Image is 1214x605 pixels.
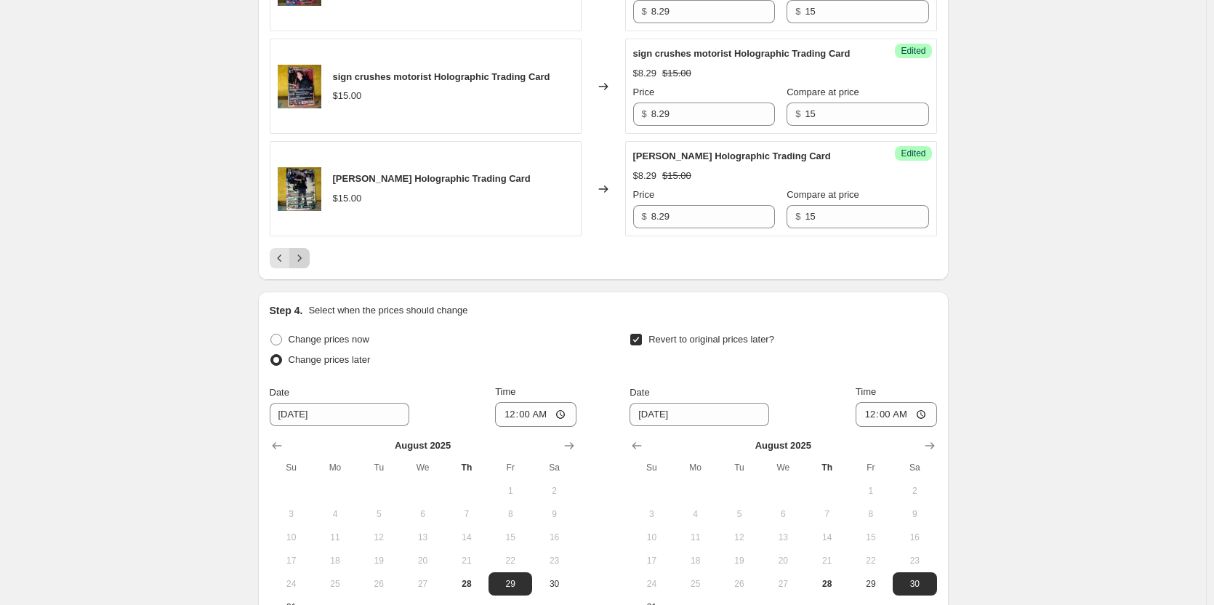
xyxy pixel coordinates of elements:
[445,456,489,479] th: Thursday
[401,549,444,572] button: Wednesday August 20 2025
[723,508,755,520] span: 5
[767,555,799,566] span: 20
[901,45,925,57] span: Edited
[494,532,526,543] span: 15
[811,532,843,543] span: 14
[313,526,357,549] button: Monday August 11 2025
[532,456,576,479] th: Saturday
[357,502,401,526] button: Tuesday August 5 2025
[717,572,761,596] button: Tuesday August 26 2025
[270,502,313,526] button: Sunday August 3 2025
[630,502,673,526] button: Sunday August 3 2025
[357,549,401,572] button: Tuesday August 19 2025
[635,578,667,590] span: 24
[489,549,532,572] button: Friday August 22 2025
[849,526,893,549] button: Friday August 15 2025
[767,462,799,473] span: We
[642,211,647,222] span: $
[717,502,761,526] button: Tuesday August 5 2025
[451,508,483,520] span: 7
[489,456,532,479] th: Friday
[893,526,936,549] button: Saturday August 16 2025
[630,387,649,398] span: Date
[278,167,321,211] img: P0-2024-10-02T203208.015_80x.jpg
[630,456,673,479] th: Sunday
[849,456,893,479] th: Friday
[635,508,667,520] span: 3
[363,555,395,566] span: 19
[787,87,859,97] span: Compare at price
[363,532,395,543] span: 12
[633,169,657,183] div: $8.29
[805,549,848,572] button: Thursday August 21 2025
[289,248,310,268] button: Next
[627,436,647,456] button: Show previous month, July 2025
[270,456,313,479] th: Sunday
[849,502,893,526] button: Friday August 8 2025
[276,555,307,566] span: 17
[494,578,526,590] span: 29
[855,462,887,473] span: Fr
[899,485,930,497] span: 2
[648,334,774,345] span: Revert to original prices later?
[278,65,321,108] img: PXL_20250122_115100302_80x.jpg
[805,572,848,596] button: Today Thursday August 28 2025
[723,532,755,543] span: 12
[357,526,401,549] button: Tuesday August 12 2025
[805,526,848,549] button: Thursday August 14 2025
[805,456,848,479] th: Thursday
[495,386,515,397] span: Time
[633,189,655,200] span: Price
[795,108,800,119] span: $
[489,572,532,596] button: Friday August 29 2025
[856,402,937,427] input: 12:00
[899,555,930,566] span: 23
[406,462,438,473] span: We
[489,502,532,526] button: Friday August 8 2025
[494,462,526,473] span: Fr
[445,526,489,549] button: Thursday August 14 2025
[319,508,351,520] span: 4
[319,555,351,566] span: 18
[855,485,887,497] span: 1
[761,502,805,526] button: Wednesday August 6 2025
[308,303,467,318] p: Select when the prices should change
[761,456,805,479] th: Wednesday
[313,549,357,572] button: Monday August 18 2025
[270,387,289,398] span: Date
[855,532,887,543] span: 15
[633,151,831,161] span: [PERSON_NAME] Holographic Trading Card
[319,462,351,473] span: Mo
[899,532,930,543] span: 16
[289,354,371,365] span: Change prices later
[680,462,712,473] span: Mo
[538,578,570,590] span: 30
[313,572,357,596] button: Monday August 25 2025
[680,532,712,543] span: 11
[811,462,843,473] span: Th
[767,578,799,590] span: 27
[401,526,444,549] button: Wednesday August 13 2025
[674,572,717,596] button: Monday August 25 2025
[901,148,925,159] span: Edited
[357,456,401,479] th: Tuesday
[893,479,936,502] button: Saturday August 2 2025
[899,508,930,520] span: 9
[532,549,576,572] button: Saturday August 23 2025
[532,502,576,526] button: Saturday August 9 2025
[445,572,489,596] button: Today Thursday August 28 2025
[805,502,848,526] button: Thursday August 7 2025
[767,532,799,543] span: 13
[849,572,893,596] button: Friday August 29 2025
[893,456,936,479] th: Saturday
[787,189,859,200] span: Compare at price
[761,572,805,596] button: Wednesday August 27 2025
[270,303,303,318] h2: Step 4.
[630,549,673,572] button: Sunday August 17 2025
[276,578,307,590] span: 24
[893,572,936,596] button: Saturday August 30 2025
[401,572,444,596] button: Wednesday August 27 2025
[761,549,805,572] button: Wednesday August 20 2025
[406,508,438,520] span: 6
[642,108,647,119] span: $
